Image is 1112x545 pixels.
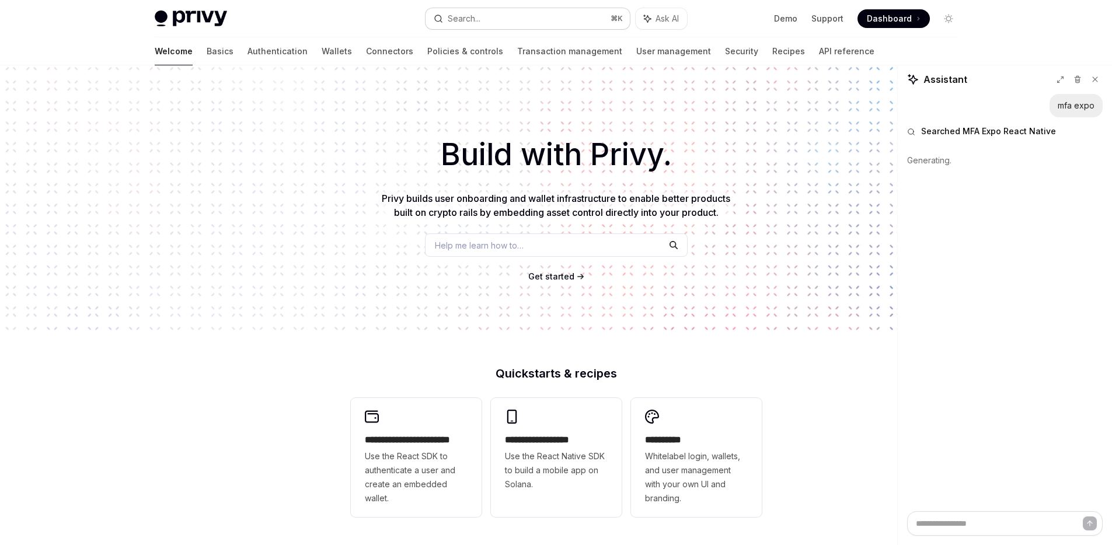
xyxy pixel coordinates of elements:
a: Wallets [322,37,352,65]
span: Get started [528,271,574,281]
span: Use the React Native SDK to build a mobile app on Solana. [505,449,608,491]
button: Searched MFA Expo React Native [907,125,1103,137]
span: Privy builds user onboarding and wallet infrastructure to enable better products built on crypto ... [382,193,730,218]
img: light logo [155,11,227,27]
button: Send message [1083,516,1097,530]
a: Security [725,37,758,65]
a: Recipes [772,37,805,65]
button: Search...⌘K [426,8,630,29]
div: Search... [448,12,480,26]
a: Transaction management [517,37,622,65]
a: Get started [528,271,574,282]
div: mfa expo [1058,100,1094,111]
a: Policies & controls [427,37,503,65]
span: Ask AI [656,13,679,25]
span: Dashboard [867,13,912,25]
a: **** **** **** ***Use the React Native SDK to build a mobile app on Solana. [491,398,622,517]
span: ⌘ K [611,14,623,23]
span: Help me learn how to… [435,239,524,251]
a: **** *****Whitelabel login, wallets, and user management with your own UI and branding. [631,398,762,517]
div: Generating. [907,145,1103,176]
button: Toggle dark mode [939,9,958,28]
a: Support [811,13,843,25]
a: Connectors [366,37,413,65]
button: Ask AI [636,8,687,29]
a: Demo [774,13,797,25]
a: Authentication [248,37,308,65]
span: Searched MFA Expo React Native [921,125,1056,137]
a: Welcome [155,37,193,65]
span: Assistant [923,72,967,86]
h1: Build with Privy. [19,132,1093,177]
a: User management [636,37,711,65]
a: Dashboard [857,9,930,28]
h2: Quickstarts & recipes [351,368,762,379]
a: Basics [207,37,233,65]
a: API reference [819,37,874,65]
span: Use the React SDK to authenticate a user and create an embedded wallet. [365,449,468,505]
span: Whitelabel login, wallets, and user management with your own UI and branding. [645,449,748,505]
